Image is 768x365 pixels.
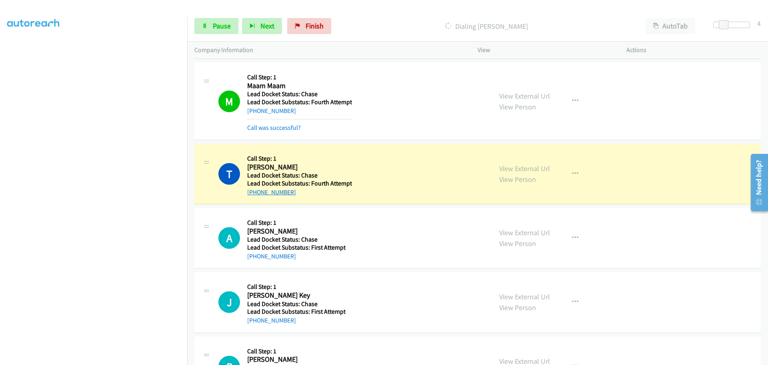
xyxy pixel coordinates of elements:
[247,98,352,106] h5: Lead Docket Substatus: Fourth Attempt
[646,18,695,34] button: AutoTab
[247,73,352,81] h5: Call Step: 1
[247,124,301,131] a: Call was successful?
[499,239,536,248] a: View Person
[247,155,352,163] h5: Call Step: 1
[745,151,768,214] iframe: Resource Center
[260,21,274,30] span: Next
[242,18,282,34] button: Next
[247,179,352,188] h5: Lead Docket Substatus: Fourth Attempt
[218,291,240,313] div: The call is yet to be attempted
[247,300,346,308] h5: Lead Docket Status: Chase
[478,45,612,55] p: View
[247,291,346,300] h2: [PERSON_NAME] Key
[247,347,351,355] h5: Call Step: 1
[213,21,231,30] span: Pause
[247,188,296,196] a: [PHONE_NUMBER]
[247,355,351,364] h2: [PERSON_NAME]
[194,45,463,55] p: Company Information
[342,21,631,32] p: Dialing [PERSON_NAME]
[247,227,346,236] h2: [PERSON_NAME]
[499,228,550,237] a: View External Url
[247,171,352,179] h5: Lead Docket Status: Chase
[247,219,346,227] h5: Call Step: 1
[218,227,240,249] h1: A
[247,317,296,324] a: [PHONE_NUMBER]
[194,18,238,34] a: Pause
[247,244,346,252] h5: Lead Docket Substatus: First Attempt
[626,45,761,55] p: Actions
[287,18,331,34] a: Finish
[499,292,550,301] a: View External Url
[247,90,352,98] h5: Lead Docket Status: Chase
[218,291,240,313] h1: J
[218,91,240,112] h1: M
[247,283,346,291] h5: Call Step: 1
[218,227,240,249] div: The call is yet to be attempted
[247,163,350,172] h2: [PERSON_NAME]
[247,107,296,115] a: [PHONE_NUMBER]
[247,236,346,244] h5: Lead Docket Status: Chase
[247,252,296,260] a: [PHONE_NUMBER]
[499,91,550,101] a: View External Url
[247,81,350,91] h2: Maam Maam
[306,21,324,30] span: Finish
[218,163,240,185] h1: T
[247,308,346,316] h5: Lead Docket Substatus: First Attempt
[499,175,536,184] a: View Person
[499,303,536,312] a: View Person
[499,164,550,173] a: View External Url
[499,102,536,111] a: View Person
[757,18,761,29] div: 4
